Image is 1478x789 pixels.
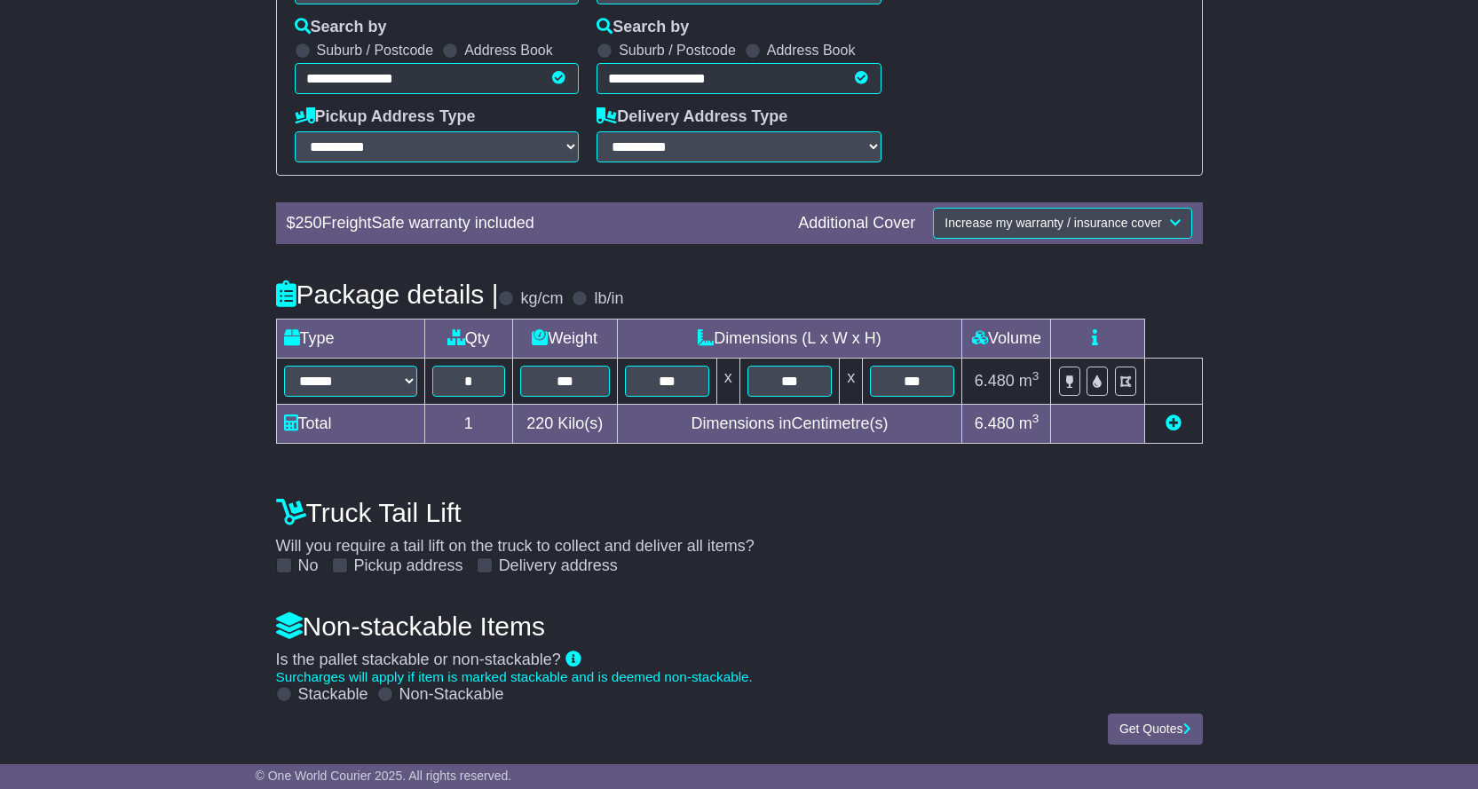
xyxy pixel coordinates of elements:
label: Search by [295,18,387,37]
span: 6.480 [975,372,1015,390]
label: Delivery address [499,556,618,576]
h4: Non-stackable Items [276,611,1203,641]
h4: Truck Tail Lift [276,498,1203,527]
span: Is the pallet stackable or non-stackable? [276,651,561,668]
td: x [840,358,863,404]
button: Get Quotes [1108,714,1203,745]
td: 1 [424,404,512,443]
label: No [298,556,319,576]
span: 220 [526,414,553,432]
td: Total [276,404,424,443]
td: Kilo(s) [512,404,617,443]
span: 250 [296,214,322,232]
label: Stackable [298,685,368,705]
td: Qty [424,319,512,358]
div: $ FreightSafe warranty included [278,214,790,233]
td: x [716,358,739,404]
span: © One World Courier 2025. All rights reserved. [256,769,512,783]
span: 6.480 [975,414,1015,432]
div: Surcharges will apply if item is marked stackable and is deemed non-stackable. [276,669,1203,685]
label: lb/in [594,289,623,309]
td: Volume [962,319,1051,358]
td: Dimensions in Centimetre(s) [617,404,962,443]
label: Address Book [464,42,553,59]
div: Additional Cover [789,214,924,233]
div: Will you require a tail lift on the truck to collect and deliver all items? [267,489,1212,576]
a: Add new item [1166,414,1182,432]
span: m [1019,414,1039,432]
label: Pickup address [354,556,463,576]
td: Dimensions (L x W x H) [617,319,962,358]
span: Increase my warranty / insurance cover [944,216,1161,230]
label: Non-Stackable [399,685,504,705]
label: Pickup Address Type [295,107,476,127]
h4: Package details | [276,280,499,309]
label: Suburb / Postcode [317,42,434,59]
sup: 3 [1032,412,1039,425]
button: Increase my warranty / insurance cover [933,208,1191,239]
td: Weight [512,319,617,358]
span: m [1019,372,1039,390]
label: Suburb / Postcode [619,42,736,59]
label: Delivery Address Type [597,107,787,127]
sup: 3 [1032,369,1039,383]
label: Address Book [767,42,856,59]
label: Search by [597,18,689,37]
td: Type [276,319,424,358]
label: kg/cm [520,289,563,309]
